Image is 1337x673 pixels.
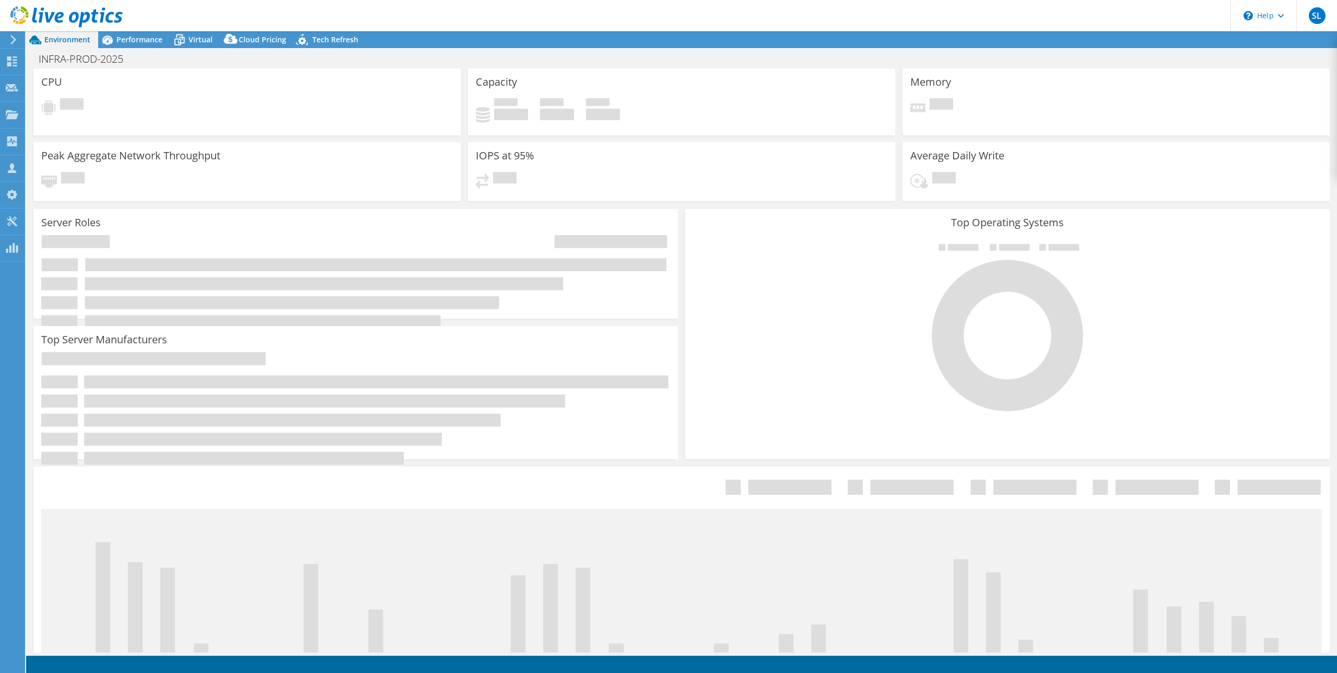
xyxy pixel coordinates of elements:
[41,217,101,228] h3: Server Roles
[932,172,956,186] span: Pending
[910,150,1004,161] h3: Average Daily Write
[41,150,220,161] h3: Peak Aggregate Network Throughput
[476,76,517,88] h3: Capacity
[44,34,90,44] span: Environment
[116,34,162,44] span: Performance
[693,217,1322,228] h3: Top Operating Systems
[493,172,517,186] span: Pending
[476,150,534,161] h3: IOPS at 95%
[586,98,609,109] span: Total
[34,53,139,65] h1: INFRA-PROD-2025
[586,109,620,120] h4: 0 GiB
[540,98,564,109] span: Free
[1309,7,1326,24] span: SL
[930,98,953,112] span: Pending
[540,109,574,120] h4: 0 GiB
[60,98,84,112] span: Pending
[494,109,528,120] h4: 0 GiB
[1244,11,1253,20] svg: \n
[189,34,213,44] span: Virtual
[494,98,518,109] span: Used
[312,34,358,44] span: Tech Refresh
[41,334,167,345] h3: Top Server Manufacturers
[61,172,85,186] span: Pending
[239,34,286,44] span: Cloud Pricing
[910,76,951,88] h3: Memory
[41,76,62,88] h3: CPU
